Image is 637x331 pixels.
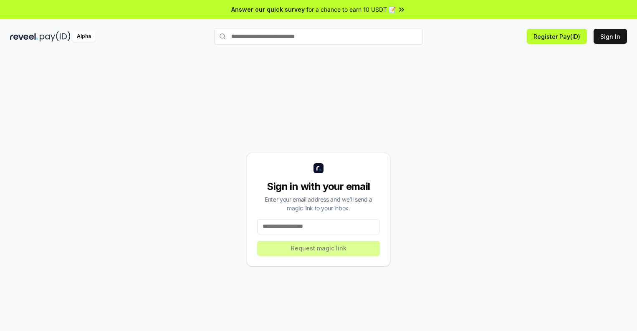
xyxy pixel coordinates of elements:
img: reveel_dark [10,31,38,42]
span: Answer our quick survey [231,5,305,14]
img: logo_small [313,163,324,173]
div: Sign in with your email [257,180,380,193]
div: Enter your email address and we’ll send a magic link to your inbox. [257,195,380,212]
span: for a chance to earn 10 USDT 📝 [306,5,396,14]
button: Register Pay(ID) [527,29,587,44]
div: Alpha [72,31,96,42]
img: pay_id [40,31,71,42]
button: Sign In [594,29,627,44]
